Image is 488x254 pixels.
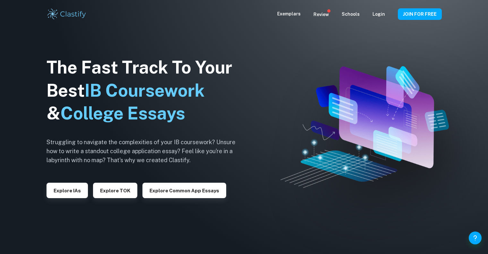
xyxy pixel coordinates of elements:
button: Explore IAs [47,183,88,198]
p: Exemplars [277,10,301,17]
img: Clastify hero [280,66,449,188]
p: Review [313,11,329,18]
a: Login [372,12,385,17]
img: Clastify logo [47,8,87,21]
span: College Essays [60,103,185,123]
span: IB Coursework [85,80,205,101]
a: Explore Common App essays [142,187,226,193]
h6: Struggling to navigate the complexities of your IB coursework? Unsure how to write a standout col... [47,138,245,165]
button: Explore Common App essays [142,183,226,198]
button: JOIN FOR FREE [398,8,442,20]
button: Help and Feedback [469,232,482,244]
h1: The Fast Track To Your Best & [47,56,245,125]
a: Explore IAs [47,187,88,193]
a: Explore TOK [93,187,137,193]
a: Schools [342,12,360,17]
button: Explore TOK [93,183,137,198]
